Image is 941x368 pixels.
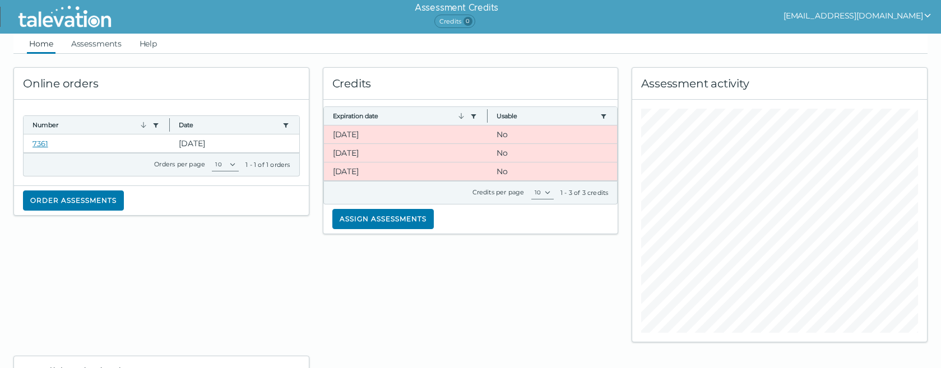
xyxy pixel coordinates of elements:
[170,134,299,152] clr-dg-cell: [DATE]
[784,9,932,22] button: show user actions
[463,17,472,26] span: 0
[245,160,290,169] div: 1 - 1 of 1 orders
[632,68,927,100] div: Assessment activity
[137,34,160,54] a: Help
[23,190,124,211] button: Order assessments
[179,120,277,129] button: Date
[434,15,475,28] span: Credits
[33,139,48,148] a: 7361
[332,209,434,229] button: Assign assessments
[472,188,525,196] label: Credits per page
[13,3,116,31] img: Talevation_Logo_Transparent_white.png
[324,144,488,162] clr-dg-cell: [DATE]
[484,104,491,128] button: Column resize handle
[69,34,124,54] a: Assessments
[488,162,617,180] clr-dg-cell: No
[27,34,55,54] a: Home
[333,111,466,120] button: Expiration date
[324,162,488,180] clr-dg-cell: [DATE]
[488,144,617,162] clr-dg-cell: No
[166,113,173,137] button: Column resize handle
[14,68,309,100] div: Online orders
[323,68,618,100] div: Credits
[415,1,498,15] h6: Assessment Credits
[560,188,609,197] div: 1 - 3 of 3 credits
[497,111,596,120] button: Usable
[33,120,148,129] button: Number
[154,160,205,168] label: Orders per page
[488,125,617,143] clr-dg-cell: No
[324,125,488,143] clr-dg-cell: [DATE]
